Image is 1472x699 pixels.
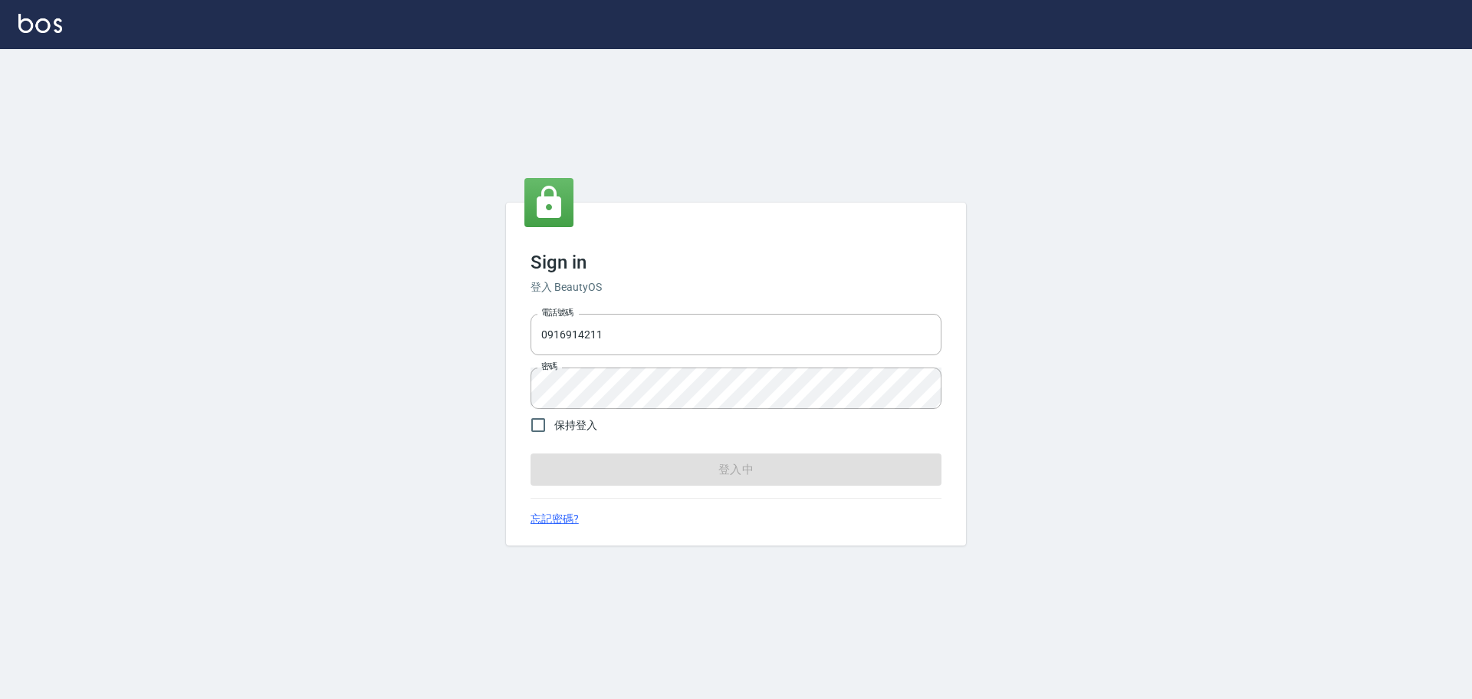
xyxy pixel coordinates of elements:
img: Logo [18,14,62,33]
a: 忘記密碼? [531,511,579,527]
h3: Sign in [531,252,941,273]
label: 密碼 [541,361,557,372]
label: 電話號碼 [541,307,573,318]
span: 保持登入 [554,417,597,434]
h6: 登入 BeautyOS [531,279,941,295]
